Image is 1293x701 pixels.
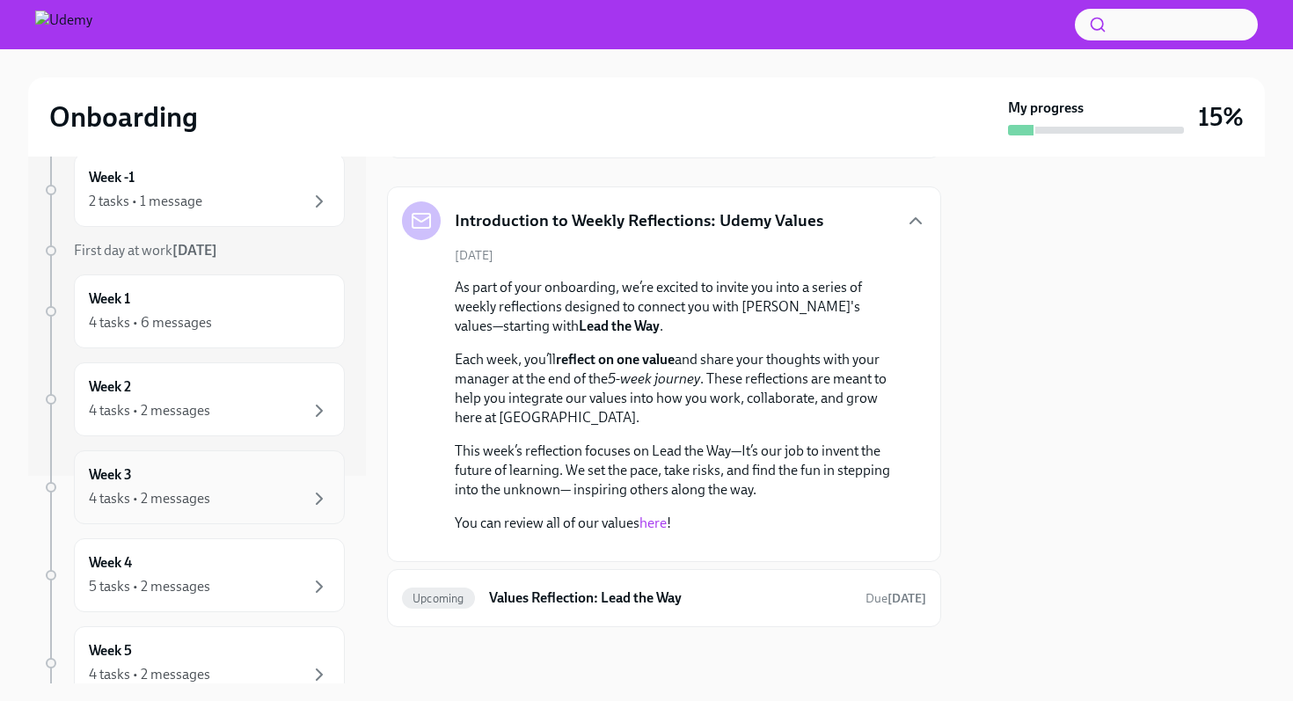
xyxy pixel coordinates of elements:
[89,192,202,211] div: 2 tasks • 1 message
[89,289,130,309] h6: Week 1
[455,514,898,533] p: You can review all of our values !
[608,370,700,387] em: 5-week journey
[42,538,345,612] a: Week 45 tasks • 2 messages
[172,242,217,259] strong: [DATE]
[402,592,475,605] span: Upcoming
[89,168,135,187] h6: Week -1
[888,591,926,606] strong: [DATE]
[42,362,345,436] a: Week 24 tasks • 2 messages
[89,465,132,485] h6: Week 3
[455,209,823,232] h5: Introduction to Weekly Reflections: Udemy Values
[42,626,345,700] a: Week 54 tasks • 2 messages
[1198,101,1244,133] h3: 15%
[455,442,898,500] p: This week’s reflection focuses on Lead the Way—It’s our job to invent the future of learning. We ...
[556,351,675,368] strong: reflect on one value
[866,590,926,607] span: September 1st, 2025 13:00
[42,274,345,348] a: Week 14 tasks • 6 messages
[489,588,851,608] h6: Values Reflection: Lead the Way
[89,641,132,661] h6: Week 5
[89,377,131,397] h6: Week 2
[89,553,132,573] h6: Week 4
[455,350,898,427] p: Each week, you’ll and share your thoughts with your manager at the end of the . These reflections...
[402,584,926,612] a: UpcomingValues Reflection: Lead the WayDue[DATE]
[89,489,210,508] div: 4 tasks • 2 messages
[89,665,210,684] div: 4 tasks • 2 messages
[579,318,660,334] strong: Lead the Way
[455,247,493,264] span: [DATE]
[74,242,217,259] span: First day at work
[639,515,667,531] a: here
[1008,99,1084,118] strong: My progress
[42,450,345,524] a: Week 34 tasks • 2 messages
[49,99,198,135] h2: Onboarding
[866,591,926,606] span: Due
[455,278,898,336] p: As part of your onboarding, we’re excited to invite you into a series of weekly reflections desig...
[89,577,210,596] div: 5 tasks • 2 messages
[35,11,92,39] img: Udemy
[42,241,345,260] a: First day at work[DATE]
[42,153,345,227] a: Week -12 tasks • 1 message
[89,401,210,420] div: 4 tasks • 2 messages
[89,313,212,332] div: 4 tasks • 6 messages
